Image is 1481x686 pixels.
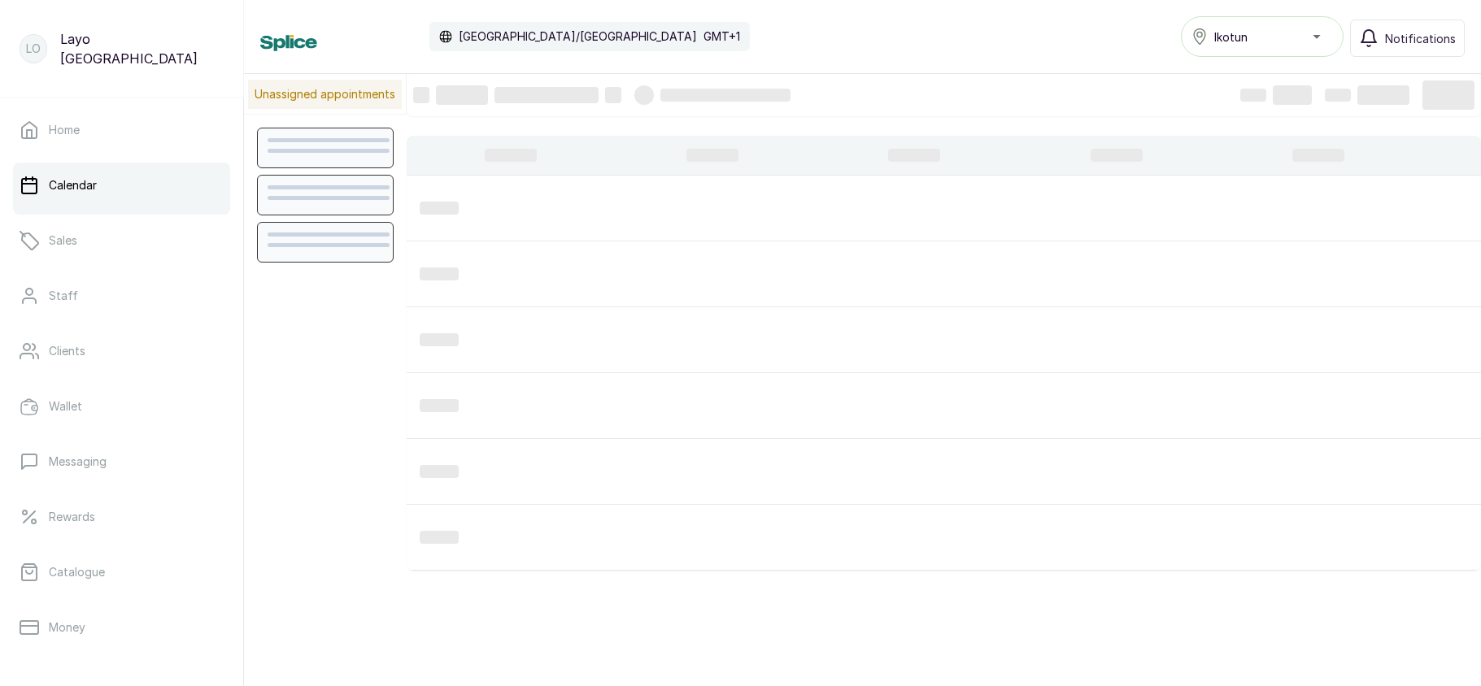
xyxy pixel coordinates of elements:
a: Catalogue [13,549,230,595]
p: Clients [49,343,85,359]
p: Calendar [49,177,97,193]
p: Messaging [49,454,107,470]
p: Layo [GEOGRAPHIC_DATA] [60,29,224,68]
a: Clients [13,328,230,374]
p: LO [26,41,41,57]
p: Unassigned appointments [248,80,402,109]
button: Ikotun [1181,16,1344,57]
span: Notifications [1385,30,1456,47]
a: Calendar [13,163,230,208]
p: Home [49,122,80,138]
p: Staff [49,288,78,304]
a: Messaging [13,439,230,484]
a: Rewards [13,494,230,540]
a: Staff [13,273,230,319]
span: Ikotun [1214,28,1248,46]
p: Sales [49,232,77,249]
p: Money [49,619,85,636]
a: Sales [13,218,230,263]
p: Wallet [49,398,82,415]
p: Catalogue [49,564,105,580]
a: Money [13,605,230,650]
p: [GEOGRAPHIC_DATA]/[GEOGRAPHIC_DATA] [459,28,697,45]
p: GMT+1 [703,28,740,45]
button: Notifications [1350,20,1465,57]
p: Rewards [49,509,95,525]
a: Home [13,107,230,153]
a: Wallet [13,384,230,429]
